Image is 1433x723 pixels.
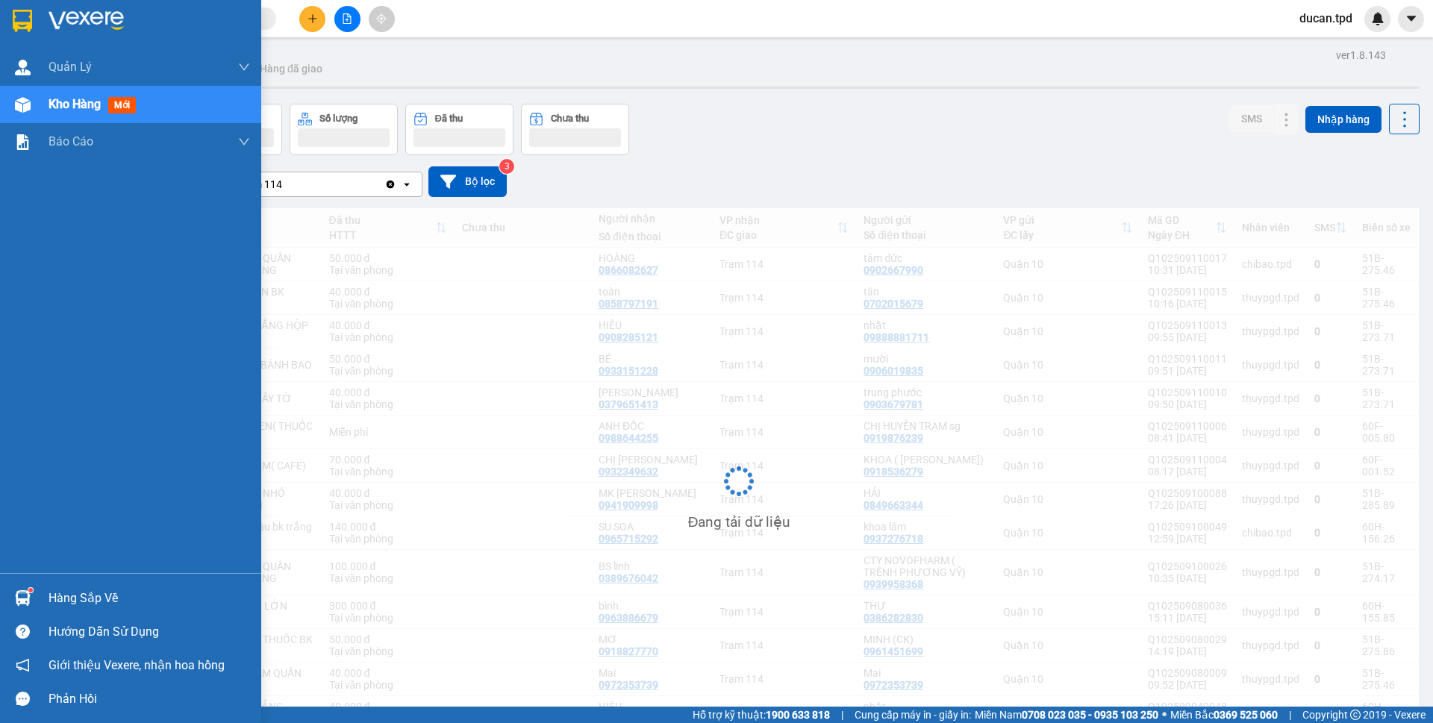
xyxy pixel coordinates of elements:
button: caret-down [1398,6,1424,32]
button: aim [369,6,395,32]
span: caret-down [1405,12,1418,25]
span: Hỗ trợ kỹ thuật: [693,707,830,723]
span: plus [307,13,318,24]
button: SMS [1229,105,1274,132]
span: Kho hàng [49,97,101,111]
span: ĐIỆN MÁY THÔNG MINH CMND: [43,108,201,120]
span: message [16,692,30,706]
span: PHIẾU GIAO HÀNG [43,66,160,82]
sup: 3 [499,159,514,174]
span: 14:30 [137,7,164,19]
span: ⚪️ [1162,712,1167,718]
span: 0907696988 [84,54,144,66]
div: Đang tải dữ liệu [688,511,790,533]
span: | [1289,707,1291,723]
span: question-circle [16,625,30,639]
svg: open [401,178,413,190]
div: Phản hồi [49,688,250,710]
span: ducan.tpd [1287,9,1364,28]
span: [DATE] [166,7,198,19]
span: Q102509110019 [27,7,106,19]
svg: Clear value [384,178,396,190]
input: Selected Trạm 114. [284,177,285,192]
span: | [841,707,843,723]
img: warehouse-icon [15,590,31,606]
strong: VP: SĐT: [4,54,144,66]
span: Miền Bắc [1170,707,1278,723]
div: ver 1.8.143 [1336,47,1386,63]
span: Báo cáo [49,132,93,151]
span: copyright [1350,710,1361,720]
strong: N.gửi: [4,96,149,108]
button: Nhập hàng [1305,106,1382,133]
span: Cung cấp máy in - giấy in: [855,707,971,723]
img: warehouse-icon [15,60,31,75]
div: Số lượng [319,113,358,124]
span: aim [376,13,387,24]
button: Hàng đã giao [248,51,334,87]
strong: CTY XE KHÁCH [64,19,160,35]
strong: 0369 525 060 [1214,709,1278,721]
span: file-add [342,13,352,24]
span: notification [16,658,30,672]
div: Đã thu [435,113,463,124]
button: file-add [334,6,360,32]
strong: 0708 023 035 - 0935 103 250 [1022,709,1158,721]
strong: THIÊN PHÁT ĐẠT [4,37,113,54]
div: Hướng dẫn sử dụng [49,621,250,643]
sup: 1 [28,588,33,592]
span: Giới thiệu Vexere, nhận hoa hồng [49,656,225,675]
span: Quản Lý [49,57,92,76]
strong: 1900 633 818 [766,709,830,721]
div: Chưa thu [551,113,589,124]
img: warehouse-icon [15,97,31,113]
button: Đã thu [405,104,513,155]
span: QUỐC TRƯỜNG CMND: [34,96,149,108]
img: solution-icon [15,134,31,150]
img: logo-vxr [13,10,32,32]
span: down [238,61,250,73]
span: Quận 10 [21,54,61,66]
img: icon-new-feature [1371,12,1384,25]
span: Miền Nam [975,707,1158,723]
div: Hàng sắp về [49,587,250,610]
strong: N.nhận: [4,108,201,120]
button: Bộ lọc [428,166,507,197]
button: plus [299,6,325,32]
span: down [238,136,250,148]
button: Số lượng [290,104,398,155]
span: mới [108,97,136,113]
button: Chưa thu [521,104,629,155]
